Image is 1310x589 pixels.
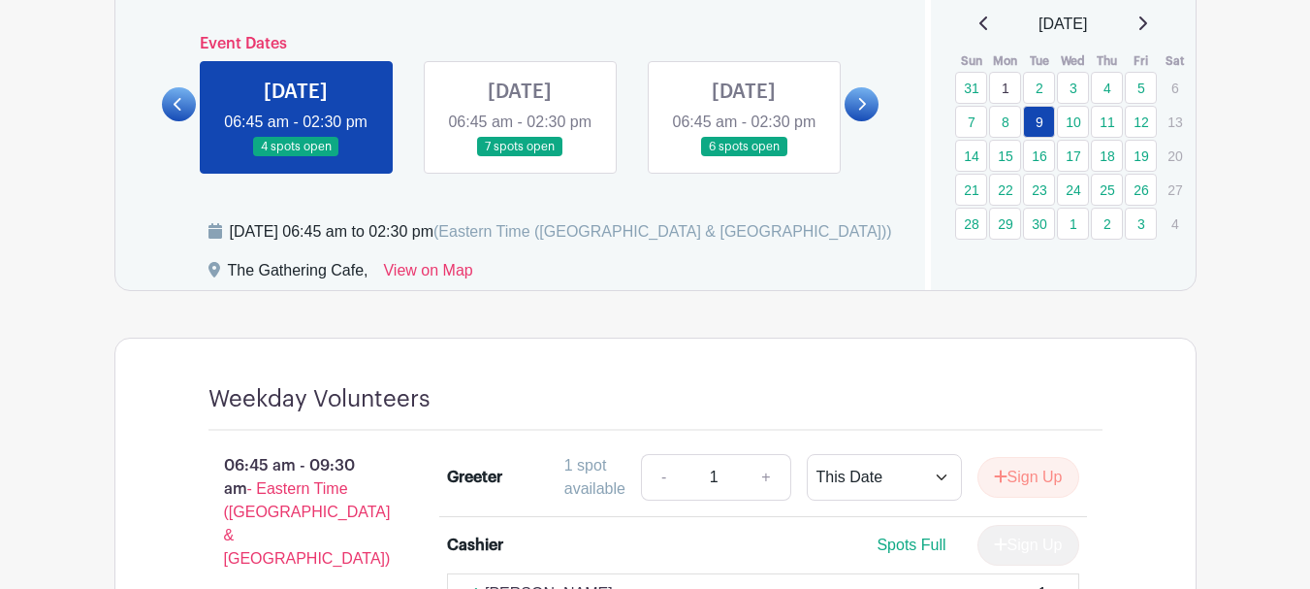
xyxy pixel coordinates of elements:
div: Greeter [447,466,502,489]
a: 18 [1091,140,1123,172]
div: [DATE] 06:45 am to 02:30 pm [230,220,892,244]
a: 26 [1125,174,1157,206]
a: 10 [1057,106,1089,138]
a: 5 [1125,72,1157,104]
a: 1 [1057,208,1089,240]
span: - Eastern Time ([GEOGRAPHIC_DATA] & [GEOGRAPHIC_DATA]) [224,480,391,567]
a: 8 [989,106,1021,138]
div: 1 spot available [564,454,625,501]
a: + [742,454,790,501]
a: 25 [1091,174,1123,206]
a: 2 [1023,72,1055,104]
th: Tue [1022,51,1056,71]
a: 2 [1091,208,1123,240]
a: 14 [955,140,987,172]
a: 7 [955,106,987,138]
a: 31 [955,72,987,104]
span: Spots Full [877,537,945,553]
a: 29 [989,208,1021,240]
a: 23 [1023,174,1055,206]
a: 28 [955,208,987,240]
a: 12 [1125,106,1157,138]
th: Sat [1158,51,1192,71]
a: 24 [1057,174,1089,206]
p: 6 [1159,73,1191,103]
th: Thu [1090,51,1124,71]
a: 21 [955,174,987,206]
th: Wed [1056,51,1090,71]
a: 9 [1023,106,1055,138]
a: 17 [1057,140,1089,172]
p: 13 [1159,107,1191,137]
th: Fri [1124,51,1158,71]
a: 30 [1023,208,1055,240]
a: 3 [1057,72,1089,104]
a: 19 [1125,140,1157,172]
a: 16 [1023,140,1055,172]
a: - [641,454,686,501]
span: [DATE] [1038,13,1087,36]
a: 15 [989,140,1021,172]
a: 11 [1091,106,1123,138]
th: Sun [954,51,988,71]
a: View on Map [383,259,472,290]
p: 27 [1159,175,1191,205]
div: Cashier [447,534,503,557]
a: 3 [1125,208,1157,240]
p: 20 [1159,141,1191,171]
div: The Gathering Cafe, [228,259,368,290]
p: 06:45 am - 09:30 am [177,446,417,578]
span: (Eastern Time ([GEOGRAPHIC_DATA] & [GEOGRAPHIC_DATA])) [433,223,892,240]
th: Mon [988,51,1022,71]
a: 4 [1091,72,1123,104]
p: 4 [1159,209,1191,239]
button: Sign Up [977,457,1079,498]
a: 1 [989,72,1021,104]
h6: Event Dates [196,35,846,53]
a: 22 [989,174,1021,206]
h4: Weekday Volunteers [208,385,431,413]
